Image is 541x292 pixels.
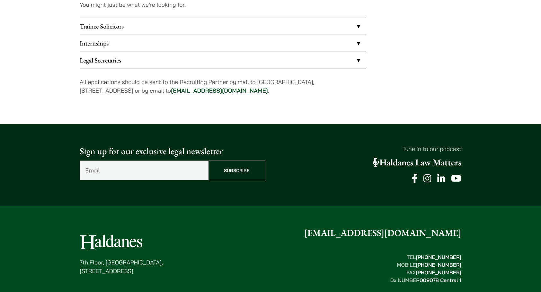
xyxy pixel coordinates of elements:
[80,258,163,275] p: 7th Floor, [GEOGRAPHIC_DATA], [STREET_ADDRESS]
[80,161,208,180] input: Email
[416,262,461,268] mark: [PHONE_NUMBER]
[276,145,461,153] p: Tune in to our podcast
[208,161,265,180] input: Subscribe
[304,227,461,239] a: [EMAIL_ADDRESS][DOMAIN_NAME]
[171,87,268,94] a: [EMAIL_ADDRESS][DOMAIN_NAME]
[80,18,366,35] a: Trainee Solicitors
[80,145,265,158] p: Sign up for our exclusive legal newsletter
[390,254,461,283] strong: TEL MOBILE FAX Dx NUMBER
[80,0,366,9] p: You might just be what we’re looking for.
[420,277,461,283] mark: 009078 Central 1
[80,52,366,69] a: Legal Secretaries
[416,269,461,276] mark: [PHONE_NUMBER]
[80,78,366,95] p: All applications should be sent to the Recruiting Partner by mail to [GEOGRAPHIC_DATA], [STREET_A...
[373,157,461,168] a: Haldanes Law Matters
[80,35,366,52] a: Internships
[416,254,461,260] mark: [PHONE_NUMBER]
[80,235,142,249] img: Logo of Haldanes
